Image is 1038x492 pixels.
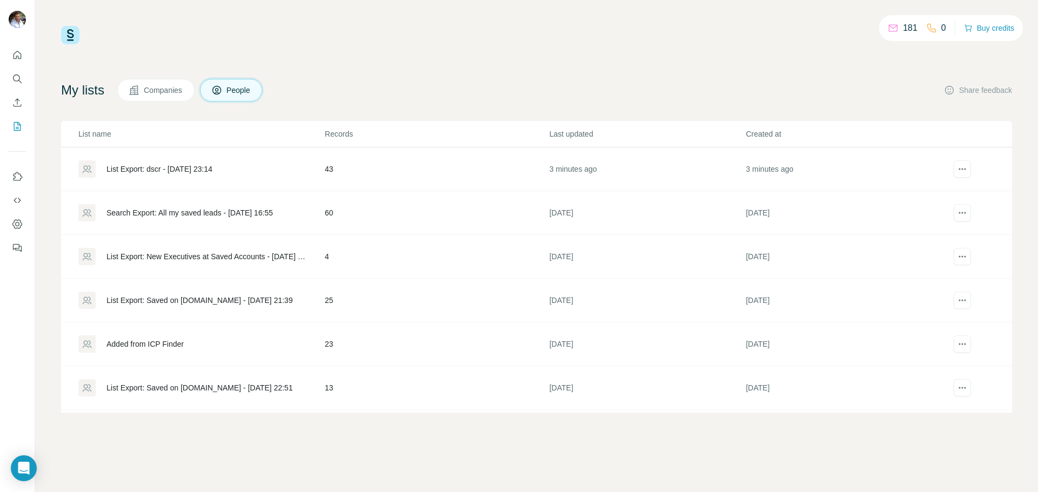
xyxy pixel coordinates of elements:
[9,93,26,112] button: Enrich CSV
[107,382,292,393] div: List Export: Saved on [DOMAIN_NAME] - [DATE] 22:51
[324,191,549,235] td: 60
[9,167,26,186] button: Use Surfe on LinkedIn
[746,410,942,454] td: [DATE]
[549,322,745,366] td: [DATE]
[9,11,26,28] img: Avatar
[107,207,273,218] div: Search Export: All my saved leads - [DATE] 16:55
[746,279,942,322] td: [DATE]
[61,82,104,99] h4: My lists
[107,339,184,349] div: Added from ICP Finder
[954,160,971,178] button: actions
[324,279,549,322] td: 25
[324,322,549,366] td: 23
[324,410,549,454] td: 13
[964,21,1014,36] button: Buy credits
[746,129,941,139] p: Created at
[227,85,251,96] span: People
[9,117,26,136] button: My lists
[549,279,745,322] td: [DATE]
[746,366,942,410] td: [DATE]
[941,22,946,35] p: 0
[9,69,26,89] button: Search
[954,379,971,396] button: actions
[107,251,307,262] div: List Export: New Executives at Saved Accounts - [DATE] 18:01
[954,248,971,265] button: actions
[9,238,26,258] button: Feedback
[9,191,26,210] button: Use Surfe API
[324,235,549,279] td: 4
[549,191,745,235] td: [DATE]
[903,22,917,35] p: 181
[324,366,549,410] td: 13
[324,147,549,191] td: 43
[549,235,745,279] td: [DATE]
[61,26,79,44] img: Surfe Logo
[746,191,942,235] td: [DATE]
[746,322,942,366] td: [DATE]
[549,129,744,139] p: Last updated
[9,214,26,234] button: Dashboard
[144,85,183,96] span: Companies
[954,292,971,309] button: actions
[746,235,942,279] td: [DATE]
[549,366,745,410] td: [DATE]
[11,455,37,481] div: Open Intercom Messenger
[78,129,324,139] p: List name
[325,129,548,139] p: Records
[107,295,292,306] div: List Export: Saved on [DOMAIN_NAME] - [DATE] 21:39
[954,204,971,221] button: actions
[9,45,26,65] button: Quick start
[107,164,212,174] div: List Export: dscr - [DATE] 23:14
[944,85,1012,96] button: Share feedback
[549,410,745,454] td: [DATE]
[954,335,971,353] button: actions
[549,147,745,191] td: 3 minutes ago
[746,147,942,191] td: 3 minutes ago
